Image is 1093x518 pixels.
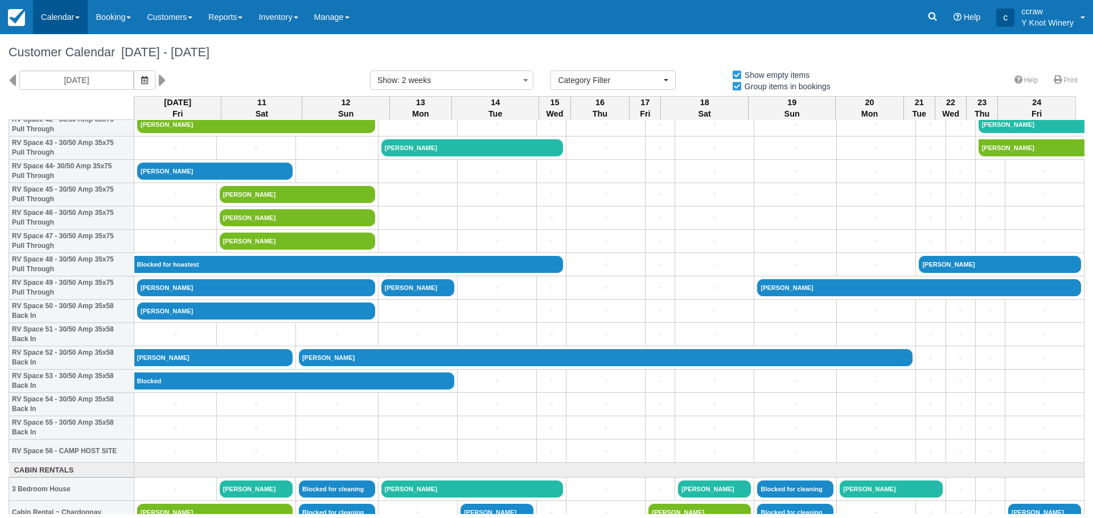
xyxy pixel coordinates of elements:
[919,119,942,131] a: +
[949,189,972,201] a: +
[1008,305,1081,317] a: +
[919,305,942,317] a: +
[840,212,913,224] a: +
[137,163,293,180] a: [PERSON_NAME]
[1008,445,1081,457] a: +
[979,329,1002,341] a: +
[678,480,751,498] a: [PERSON_NAME]
[569,445,642,457] a: +
[137,445,213,457] a: +
[678,445,751,457] a: +
[134,349,293,366] a: [PERSON_NAME]
[220,233,375,250] a: [PERSON_NAME]
[732,71,819,78] span: Show empty items
[461,165,533,177] a: +
[381,189,454,201] a: +
[115,45,209,59] span: [DATE] - [DATE]
[949,375,972,387] a: +
[919,189,942,201] a: +
[748,96,835,120] th: 19 Sun
[299,480,375,498] a: Blocked for cleaning
[648,212,672,224] a: +
[461,445,533,457] a: +
[678,422,751,434] a: +
[220,186,375,203] a: [PERSON_NAME]
[757,329,833,341] a: +
[540,399,563,411] a: +
[381,422,454,434] a: +
[540,445,563,457] a: +
[840,142,913,154] a: +
[648,375,672,387] a: +
[949,329,972,341] a: +
[954,13,961,21] i: Help
[137,212,213,224] a: +
[389,96,451,120] th: 13 Mon
[935,96,966,120] th: 22 Wed
[540,189,563,201] a: +
[299,165,375,177] a: +
[9,206,134,230] th: RV Space 46 - 30/50 Amp 35x75 Pull Through
[840,422,913,434] a: +
[381,329,454,341] a: +
[661,96,748,120] th: 18 Sat
[648,445,672,457] a: +
[979,235,1002,247] a: +
[137,235,213,247] a: +
[9,440,134,463] th: RV Space 56 - CAMP HOST SITE
[9,393,134,416] th: RV Space 54 - 30/50 Amp 35x58 Back In
[678,119,751,131] a: +
[1008,235,1081,247] a: +
[648,422,672,434] a: +
[381,119,454,131] a: +
[732,78,838,95] label: Group items in bookings
[840,235,913,247] a: +
[220,329,293,341] a: +
[840,399,913,411] a: +
[648,305,672,317] a: +
[949,352,972,364] a: +
[134,256,564,273] a: Blocked for hoastest
[220,142,293,154] a: +
[840,189,913,201] a: +
[461,399,533,411] a: +
[569,305,642,317] a: +
[381,165,454,177] a: +
[9,478,134,501] th: 3 Bedroom House
[569,189,642,201] a: +
[569,165,642,177] a: +
[569,375,642,387] a: +
[648,259,672,271] a: +
[648,142,672,154] a: +
[570,96,630,120] th: 16 Thu
[678,142,751,154] a: +
[732,82,840,90] span: Group items in bookings
[9,346,134,370] th: RV Space 52 - 30/50 Amp 35x58 Back In
[996,9,1014,27] div: c
[381,445,454,457] a: +
[540,212,563,224] a: +
[9,370,134,393] th: RV Space 53 - 30/50 Amp 35x58 Back In
[569,282,642,294] a: +
[919,399,942,411] a: +
[137,422,213,434] a: +
[757,422,833,434] a: +
[678,375,751,387] a: +
[979,483,1002,495] a: +
[949,212,972,224] a: +
[1021,6,1074,17] p: ccraw
[540,375,563,387] a: +
[381,305,454,317] a: +
[732,67,817,84] label: Show empty items
[1008,483,1081,495] a: +
[461,212,533,224] a: +
[9,45,1084,59] h1: Customer Calendar
[919,142,942,154] a: +
[949,483,972,495] a: +
[757,212,833,224] a: +
[757,445,833,457] a: +
[220,422,293,434] a: +
[540,305,563,317] a: +
[979,375,1002,387] a: +
[381,279,454,296] a: [PERSON_NAME]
